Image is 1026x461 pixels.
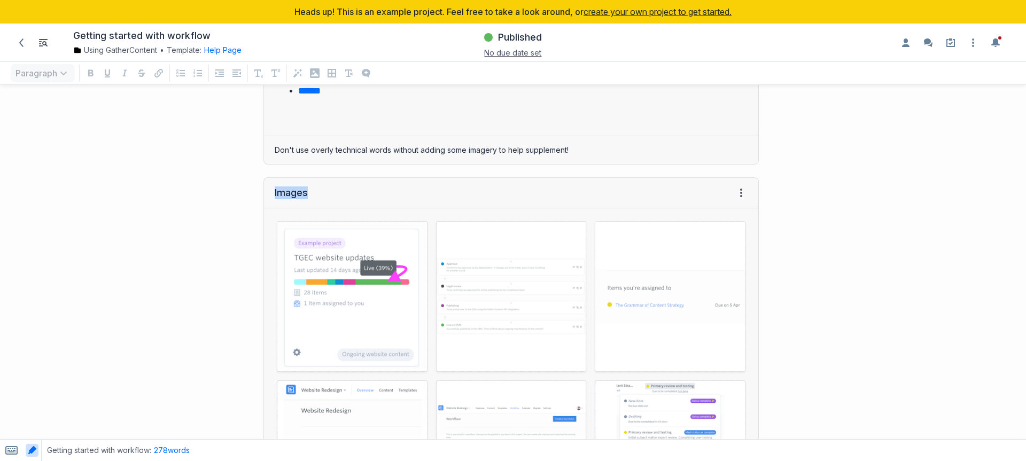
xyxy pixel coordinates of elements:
button: Toggle Item List [35,34,52,51]
div: Help Page [201,45,242,56]
div: Don't use overly technical words without adding some imagery to help supplement! [264,136,758,164]
h1: Getting started with workflow [73,30,211,42]
div: Images [275,186,308,199]
span: No due date set [484,48,541,57]
button: Help Page [204,45,242,56]
button: Toggle AI highlighting in content [26,444,38,457]
button: create your own project to get started. [584,6,732,17]
button: Enable the assignees sidebar [897,34,914,51]
a: Setup guide [942,34,959,51]
div: Paragraph [9,62,77,84]
div: Heads up! This is an example project. Feel free to take a look around, or [6,6,1020,17]
div: Template: [73,45,339,56]
a: Back [12,34,30,52]
button: 278words [154,445,190,456]
button: Toggle the notification sidebar [987,34,1004,51]
div: PublishedNo due date set [349,28,676,57]
span: Field menu [735,186,748,199]
button: Enable the commenting sidebar [920,34,937,51]
span: Getting started with workflow : [47,445,151,456]
h3: Published [498,31,542,44]
span: 278 words [154,446,190,455]
span: • [160,45,164,56]
span: Toggle AI highlighting in content [23,440,41,461]
button: No due date set [484,47,541,58]
button: Published [483,28,543,47]
a: Using GatherContent [73,45,157,56]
